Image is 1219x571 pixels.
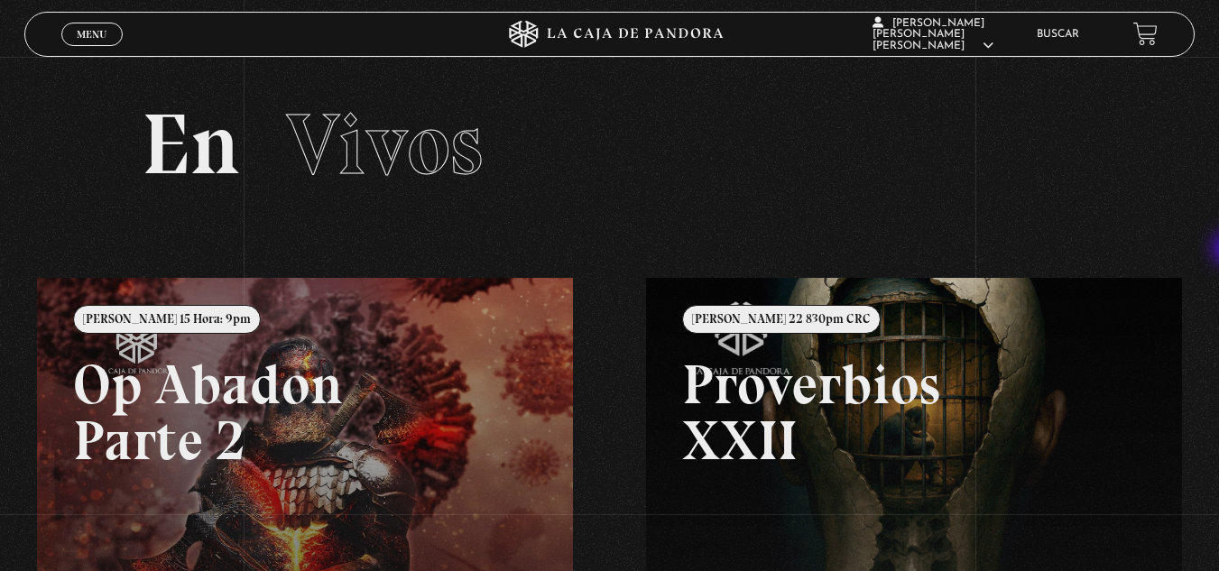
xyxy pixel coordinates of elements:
a: Buscar [1037,29,1079,40]
span: Vivos [286,93,483,196]
span: [PERSON_NAME] [PERSON_NAME] [PERSON_NAME] [873,18,993,51]
a: View your shopping cart [1133,22,1158,46]
span: Cerrar [70,43,113,56]
span: Menu [77,29,106,40]
h2: En [142,102,1078,188]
